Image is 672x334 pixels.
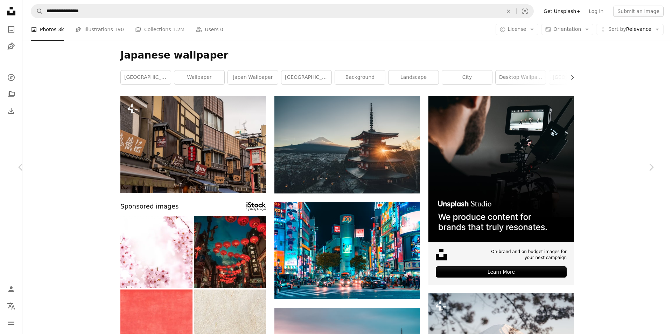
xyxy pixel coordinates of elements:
button: scroll list to the right [566,70,574,84]
a: pagoda temple surrounded by trees [274,141,420,148]
a: Explore [4,70,18,84]
a: On-brand and on budget images for your next campaignLearn More [428,96,574,285]
a: Illustrations 190 [75,18,124,41]
form: Find visuals sitewide [31,4,534,18]
a: city [442,70,492,84]
button: Orientation [541,24,593,35]
span: 1.2M [173,26,184,33]
a: people gathered outside buildings and vehicles [274,247,420,253]
a: Photos [4,22,18,36]
span: On-brand and on budget images for your next campaign [486,249,567,261]
a: Get Unsplash+ [539,6,584,17]
a: Log in [584,6,608,17]
span: Orientation [553,26,581,32]
button: Visual search [517,5,533,18]
button: Clear [501,5,516,18]
img: file-1715652217532-464736461acbimage [428,96,574,242]
img: file-1631678316303-ed18b8b5cb9cimage [436,249,447,260]
a: wallpaper [174,70,224,84]
a: Log in / Sign up [4,282,18,296]
a: desktop wallpaper [496,70,546,84]
a: Collections 1.2M [135,18,184,41]
a: [GEOGRAPHIC_DATA] [121,70,171,84]
a: [GEOGRAPHIC_DATA] [281,70,331,84]
span: Sponsored images [120,202,178,212]
span: License [508,26,526,32]
img: A city street filled with lots of tall buildings [120,96,266,193]
span: 0 [220,26,223,33]
a: Illustrations [4,39,18,53]
img: people gathered outside buildings and vehicles [274,202,420,299]
a: Download History [4,104,18,118]
a: japan wallpaper [228,70,278,84]
button: Search Unsplash [31,5,43,18]
a: background [335,70,385,84]
h1: Japanese wallpaper [120,49,574,62]
div: Learn More [436,266,567,278]
span: Relevance [608,26,651,33]
img: pagoda temple surrounded by trees [274,96,420,193]
a: Collections [4,87,18,101]
a: Users 0 [196,18,223,41]
button: Submit an image [613,6,664,17]
button: Menu [4,316,18,330]
img: Chinatown in Japan at night [194,216,266,288]
span: Sort by [608,26,626,32]
span: 190 [114,26,124,33]
button: Language [4,299,18,313]
a: [GEOGRAPHIC_DATA] [549,70,599,84]
button: License [496,24,539,35]
a: landscape [388,70,439,84]
img: Cherry Blossom In Japan [120,216,192,288]
button: Sort byRelevance [596,24,664,35]
a: Next [630,134,672,201]
a: A city street filled with lots of tall buildings [120,141,266,148]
